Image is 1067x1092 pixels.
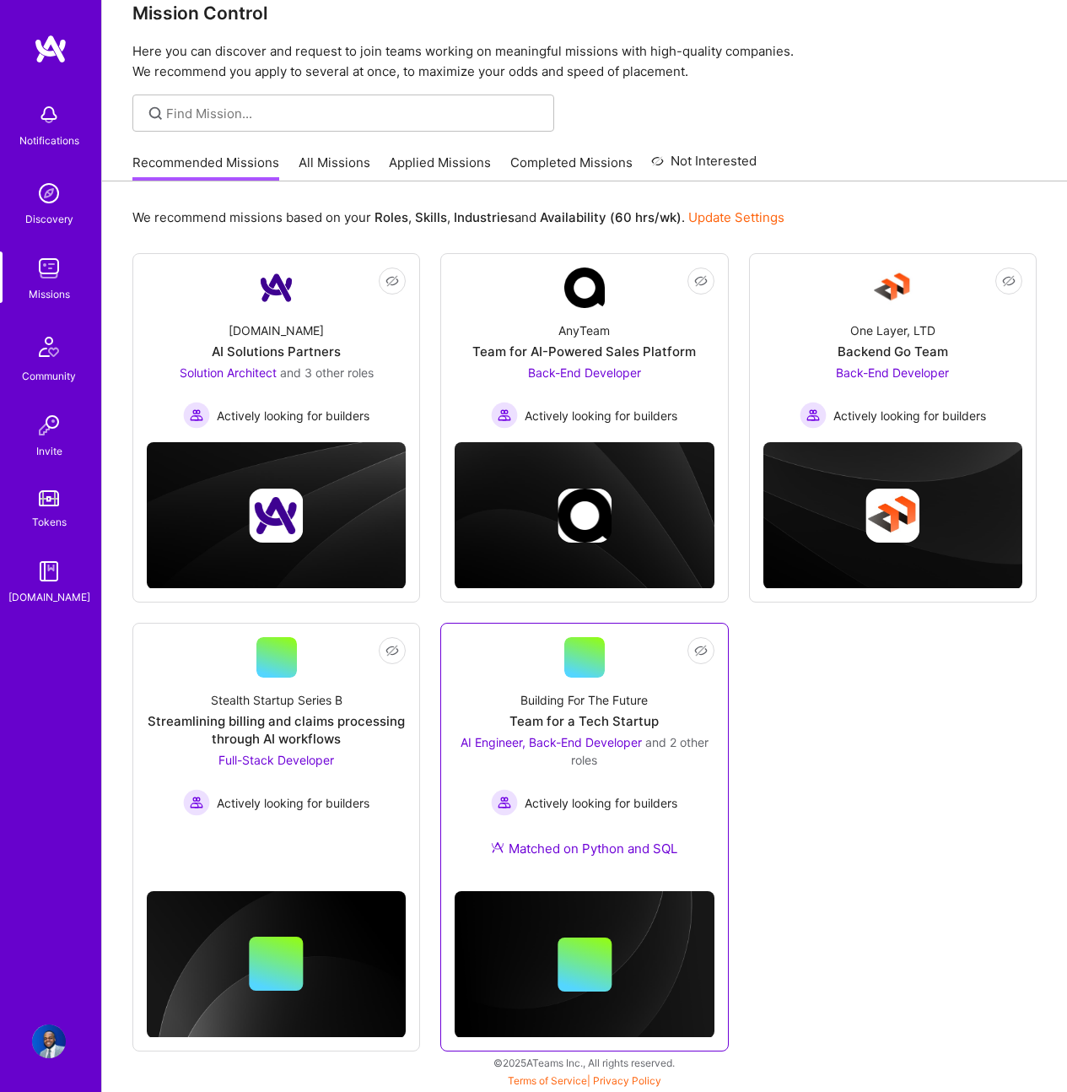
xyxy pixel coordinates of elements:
div: AnyTeam [558,322,610,339]
img: Company Logo [872,268,913,308]
img: cover [455,891,714,1038]
i: icon EyeClosed [694,274,708,288]
div: Team for AI-Powered Sales Platform [472,343,696,360]
a: Company LogoOne Layer, LTDBackend Go TeamBack-End Developer Actively looking for buildersActively... [763,268,1022,429]
span: Solution Architect [180,365,277,380]
img: bell [32,98,66,132]
span: AI Engineer, Back-End Developer [461,735,642,749]
i: icon EyeClosed [385,644,399,657]
div: Discovery [25,210,73,228]
a: Recommended Missions [132,154,279,181]
img: Actively looking for builders [183,402,210,429]
div: Matched on Python and SQL [491,840,677,857]
a: User Avatar [28,1024,70,1058]
a: Building For The FutureTeam for a Tech StartupAI Engineer, Back-End Developer and 2 other rolesAc... [455,637,714,878]
div: Community [22,367,76,385]
img: discovery [32,176,66,210]
img: cover [455,442,714,589]
b: Skills [415,209,447,225]
span: Actively looking for builders [525,407,677,424]
span: Actively looking for builders [217,794,369,812]
p: Here you can discover and request to join teams working on meaningful missions with high-quality ... [132,41,1037,82]
div: © 2025 ATeams Inc., All rights reserved. [101,1041,1067,1084]
div: [DOMAIN_NAME] [229,322,324,339]
a: Stealth Startup Series BStreamlining billing and claims processing through AI workflowsFull-Stack... [147,637,406,830]
img: Actively looking for builders [491,402,518,429]
a: All Missions [299,154,370,181]
h3: Mission Control [132,3,1037,24]
img: Company Logo [564,268,605,308]
a: Terms of Service [508,1074,587,1087]
img: cover [763,442,1022,589]
div: Invite [36,442,62,460]
b: Roles [375,209,408,225]
img: cover [147,891,406,1038]
i: icon EyeClosed [694,644,708,657]
img: Company Logo [256,268,297,308]
div: Stealth Startup Series B [211,691,342,709]
img: tokens [39,490,59,506]
i: icon EyeClosed [385,274,399,288]
img: Company logo [865,489,919,543]
div: [DOMAIN_NAME] [8,588,90,606]
a: Applied Missions [389,154,491,181]
span: Back-End Developer [836,365,949,380]
img: Actively looking for builders [491,789,518,816]
span: Full-Stack Developer [218,753,334,767]
div: Building For The Future [520,691,648,709]
span: Actively looking for builders [833,407,986,424]
a: Company LogoAnyTeamTeam for AI-Powered Sales PlatformBack-End Developer Actively looking for buil... [455,268,714,429]
div: Tokens [32,513,67,531]
img: Ateam Purple Icon [491,841,504,854]
a: Update Settings [688,209,784,225]
i: icon SearchGrey [146,104,165,123]
img: guide book [32,554,66,588]
p: We recommend missions based on your , , and . [132,208,784,226]
a: Company Logo[DOMAIN_NAME]AI Solutions PartnersSolution Architect and 3 other rolesActively lookin... [147,268,406,429]
img: Company logo [250,489,304,543]
span: Actively looking for builders [525,794,677,812]
a: Not Interested [651,151,757,181]
div: Team for a Tech Startup [509,712,659,730]
a: Privacy Policy [593,1074,661,1087]
div: Backend Go Team [838,343,948,360]
img: teamwork [32,251,66,285]
div: One Layer, LTD [850,322,935,339]
img: Actively looking for builders [183,789,210,816]
b: Industries [454,209,515,225]
div: Notifications [19,132,79,149]
div: Missions [29,285,70,303]
img: User Avatar [32,1024,66,1058]
i: icon EyeClosed [1002,274,1016,288]
span: | [508,1074,661,1087]
img: Community [29,327,69,367]
input: Find Mission... [166,105,542,122]
img: logo [34,34,67,64]
span: Back-End Developer [528,365,641,380]
img: cover [147,442,406,589]
span: Actively looking for builders [217,407,369,424]
span: and 3 other roles [280,365,374,380]
div: AI Solutions Partners [212,343,341,360]
b: Availability (60 hrs/wk) [540,209,682,225]
a: Completed Missions [510,154,633,181]
img: Invite [32,408,66,442]
img: Company logo [558,489,612,543]
img: Actively looking for builders [800,402,827,429]
div: Streamlining billing and claims processing through AI workflows [147,712,406,748]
